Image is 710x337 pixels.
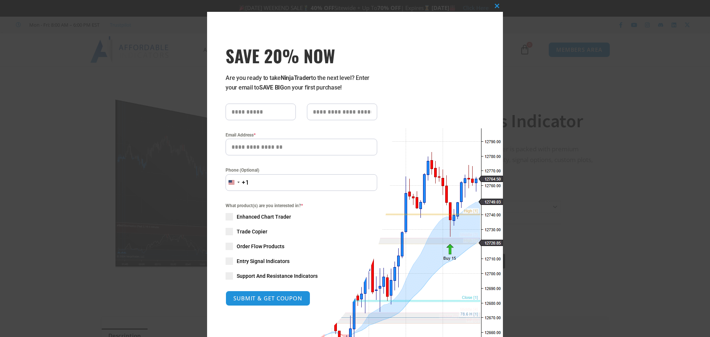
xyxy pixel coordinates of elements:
strong: NinjaTrader [281,74,311,81]
p: Are you ready to take to the next level? Enter your email to on your first purchase! [226,73,377,92]
strong: SAVE BIG [259,84,284,91]
button: Selected country [226,174,249,191]
span: SAVE 20% NOW [226,45,377,66]
label: Phone (Optional) [226,166,377,174]
span: Support And Resistance Indicators [237,272,318,280]
span: What product(s) are you interested in? [226,202,377,209]
span: Entry Signal Indicators [237,257,290,265]
label: Enhanced Chart Trader [226,213,377,220]
label: Order Flow Products [226,243,377,250]
label: Email Address [226,131,377,139]
button: SUBMIT & GET COUPON [226,291,310,306]
span: Trade Copier [237,228,267,235]
label: Support And Resistance Indicators [226,272,377,280]
div: +1 [242,178,249,188]
span: Enhanced Chart Trader [237,213,291,220]
label: Trade Copier [226,228,377,235]
label: Entry Signal Indicators [226,257,377,265]
span: Order Flow Products [237,243,284,250]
